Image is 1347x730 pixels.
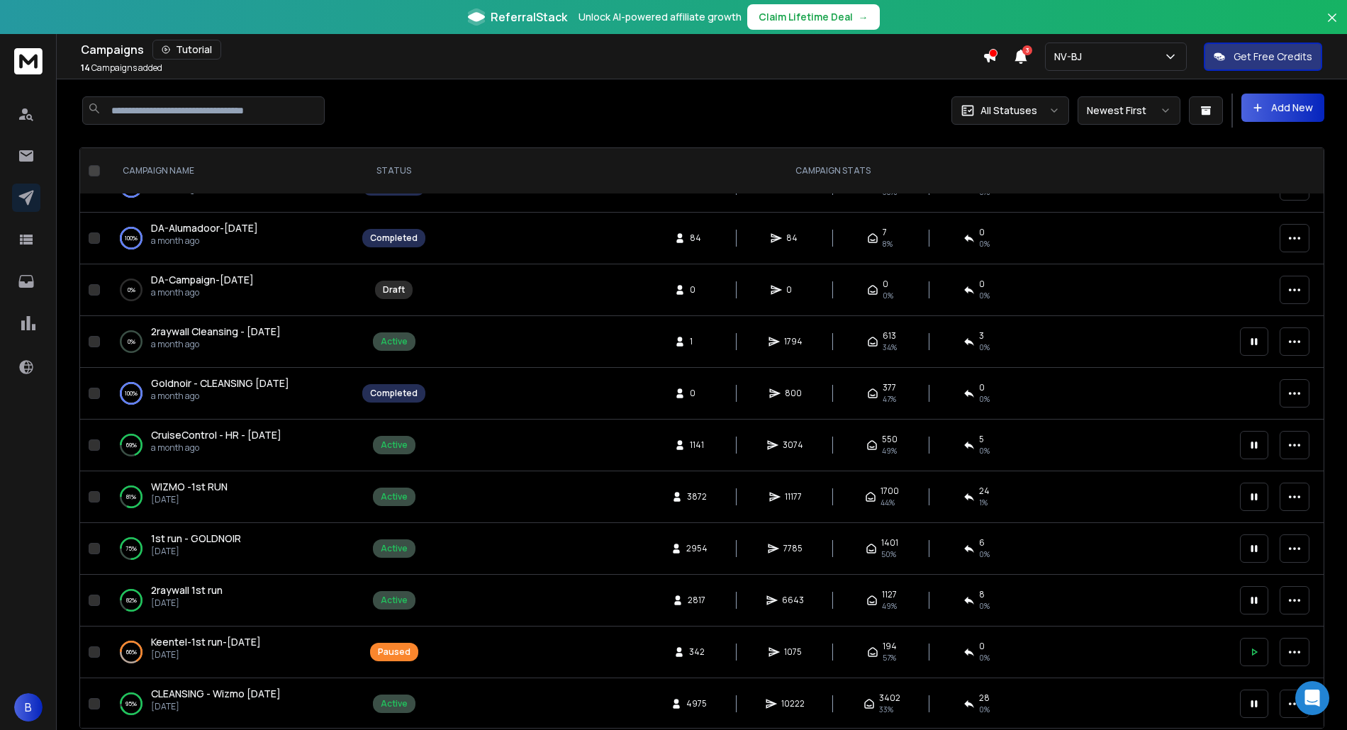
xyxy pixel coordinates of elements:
td: 66%Keentel-1st run-[DATE][DATE] [106,627,354,678]
div: Active [381,543,408,554]
button: B [14,693,43,721]
a: DA-Alumadoor-[DATE] [151,221,258,235]
span: 6643 [782,595,804,606]
span: 5 [979,434,984,445]
span: 28 [979,692,990,704]
span: 10222 [781,698,805,709]
a: WIZMO -1st RUN [151,480,228,494]
p: 66 % [126,645,137,659]
span: 4975 [686,698,707,709]
span: 1794 [784,336,803,347]
div: Draft [383,284,405,296]
div: Active [381,698,408,709]
td: 0%DA-Campaign-[DATE]a month ago [106,264,354,316]
button: Claim Lifetime Deal→ [747,4,880,30]
span: 1700 [881,485,899,497]
div: Active [381,491,408,502]
p: NV-BJ [1054,50,1088,64]
p: 100 % [125,386,138,400]
a: 2raywall Cleansing - [DATE] [151,325,281,339]
span: 24 [979,485,990,497]
div: Active [381,439,408,451]
span: 1141 [690,439,704,451]
span: 1st run - GOLDNOIR [151,532,241,545]
p: 0 % [128,335,135,349]
span: 8 [979,589,985,600]
span: 57 % [883,652,896,663]
a: CruiseControl - HR - [DATE] [151,428,281,442]
a: Keentel-1st run-[DATE] [151,635,261,649]
p: [DATE] [151,649,261,661]
span: 2954 [686,543,708,554]
span: 49 % [882,445,897,456]
p: a month ago [151,339,281,350]
p: 95 % [125,697,137,711]
span: 0 [690,388,704,399]
td: 95%CLEANSING - Wizmo [DATE][DATE] [106,678,354,730]
div: Active [381,336,408,347]
td: 75%1st run - GOLDNOIR[DATE] [106,523,354,575]
span: 44 % [881,497,895,508]
span: 1 [690,336,704,347]
button: Get Free Credits [1204,43,1322,71]
td: 0%2raywall Cleansing - [DATE]a month ago [106,316,354,368]
span: 194 [883,641,897,652]
td: 81%WIZMO -1st RUN[DATE] [106,471,354,523]
span: 84 [690,232,704,244]
span: 11177 [785,491,802,502]
span: → [859,10,868,24]
span: 0 % [979,238,990,249]
span: 8 % [883,238,893,249]
p: [DATE] [151,494,228,505]
span: 342 [689,646,705,658]
span: CLEANSING - Wizmo [DATE] [151,687,281,700]
th: CAMPAIGN NAME [106,148,354,194]
span: 0 [979,279,985,290]
div: Completed [370,388,418,399]
span: 550 [882,434,898,445]
p: All Statuses [980,103,1037,118]
span: 0 % [979,445,990,456]
span: DA-Campaign-[DATE] [151,273,254,286]
p: [DATE] [151,701,281,712]
p: a month ago [151,442,281,454]
p: a month ago [151,287,254,298]
p: [DATE] [151,597,223,609]
span: ReferralStack [491,9,567,26]
a: 2raywall 1st run [151,583,223,597]
span: 14 [81,62,90,74]
p: a month ago [151,391,289,402]
p: 69 % [126,438,137,452]
th: STATUS [354,148,434,194]
span: 49 % [882,600,897,612]
button: Tutorial [152,40,221,60]
span: 0 [690,284,704,296]
span: 0 % [979,342,990,353]
span: 0 [979,641,985,652]
p: Get Free Credits [1234,50,1312,64]
span: 0 [883,279,888,290]
p: 0 % [128,283,135,297]
span: 0 % [979,652,990,663]
span: 33 % [879,704,893,715]
span: 1 % [979,497,988,508]
td: 82%2raywall 1st run[DATE] [106,575,354,627]
p: 81 % [126,490,136,504]
a: DA-Campaign-[DATE] [151,273,254,287]
span: 377 [883,382,896,393]
div: Active [381,595,408,606]
button: Add New [1241,94,1324,122]
span: 613 [883,330,896,342]
span: 0 [979,382,985,393]
p: a month ago [151,235,258,247]
p: Unlock AI-powered affiliate growth [579,10,742,24]
a: CLEANSING - Wizmo [DATE] [151,687,281,701]
span: 0 [979,227,985,238]
td: 100%DA-Alumadoor-[DATE]a month ago [106,213,354,264]
span: 0% [979,290,990,301]
span: 0% [883,290,893,301]
span: Keentel-1st run-[DATE] [151,635,261,648]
